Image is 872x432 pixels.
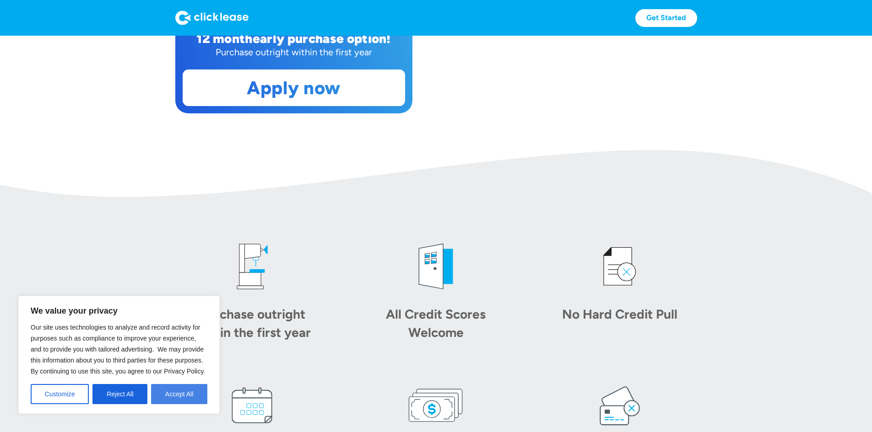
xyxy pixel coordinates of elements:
[183,46,405,59] div: Purchase outright within the first year
[183,70,405,106] a: Apply now
[556,305,684,323] div: No Hard Credit Pull
[196,31,253,46] div: 12 month
[372,305,500,341] div: All Credit Scores Welcome
[592,239,647,294] img: credit icon
[188,305,316,341] div: Purchase outright within the first year
[408,239,463,294] img: welcome icon
[31,324,205,375] span: Our site uses technologies to analyze and record activity for purposes such as compliance to impr...
[175,11,249,25] img: Logo
[151,384,207,404] button: Accept All
[18,296,220,414] div: We value your privacy
[225,239,280,294] img: drill press icon
[31,305,207,316] p: We value your privacy
[635,9,697,27] a: Get Started
[31,384,89,404] button: Customize
[92,384,147,404] button: Reject All
[253,31,391,46] div: early purchase option!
